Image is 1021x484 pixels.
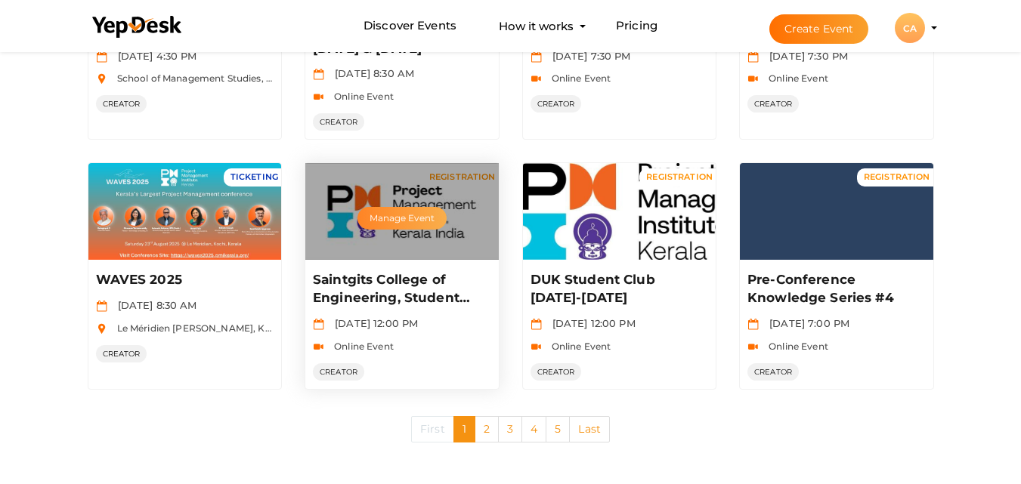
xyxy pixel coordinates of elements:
[96,323,107,334] img: location.svg
[453,416,475,442] a: 1
[313,363,364,381] span: CREATOR
[96,73,107,85] img: location.svg
[327,67,414,79] span: [DATE] 8:30 AM
[475,416,499,442] a: 2
[110,322,752,334] span: Le Méridien [PERSON_NAME], Kundannoor, [GEOGRAPHIC_DATA], [GEOGRAPHIC_DATA], [GEOGRAPHIC_DATA], [...
[96,301,107,312] img: calendar.svg
[498,416,522,442] a: 3
[313,91,324,103] img: video-icon.svg
[761,72,828,84] span: Online Event
[327,317,418,329] span: [DATE] 12:00 PM
[531,51,542,63] img: calendar.svg
[569,416,610,442] a: Last
[494,12,578,40] button: How it works
[747,73,759,85] img: video-icon.svg
[531,271,705,307] p: DUK Student Club [DATE]-[DATE]
[769,14,869,44] button: Create Event
[110,299,197,311] span: [DATE] 8:30 AM
[544,341,611,352] span: Online Event
[326,91,394,102] span: Online Event
[545,317,636,329] span: [DATE] 12:00 PM
[110,50,197,62] span: [DATE] 4:30 PM
[357,207,447,230] button: Manage Event
[616,12,657,40] a: Pricing
[895,13,925,43] div: CA
[313,271,487,307] p: Saintgits College of Engineering, Student Club registration [DATE]-[DATE]
[895,23,925,34] profile-pic: CA
[411,416,454,442] a: First
[747,271,922,307] p: Pre-Conference Knowledge Series #4
[364,12,456,40] a: Discover Events
[313,113,364,131] span: CREATOR
[747,95,799,113] span: CREATOR
[546,416,570,442] a: 5
[521,416,546,442] a: 4
[110,72,840,84] span: School of Management Studies, CUSAT, [GEOGRAPHIC_DATA], [GEOGRAPHIC_DATA], [GEOGRAPHIC_DATA], [GE...
[545,50,631,62] span: [DATE] 7:30 PM
[96,271,271,289] p: WAVES 2025
[531,319,542,330] img: calendar.svg
[761,341,828,352] span: Online Event
[326,341,394,352] span: Online Event
[747,341,759,353] img: video-icon.svg
[531,95,582,113] span: CREATOR
[313,341,324,353] img: video-icon.svg
[96,95,147,113] span: CREATOR
[747,319,759,330] img: calendar.svg
[762,50,848,62] span: [DATE] 7:30 PM
[531,341,542,353] img: video-icon.svg
[544,72,611,84] span: Online Event
[313,69,324,80] img: calendar.svg
[747,363,799,381] span: CREATOR
[747,51,759,63] img: calendar.svg
[313,319,324,330] img: calendar.svg
[96,345,147,362] span: CREATOR
[890,12,930,44] button: CA
[531,363,582,381] span: CREATOR
[762,317,849,329] span: [DATE] 7:00 PM
[531,73,542,85] img: video-icon.svg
